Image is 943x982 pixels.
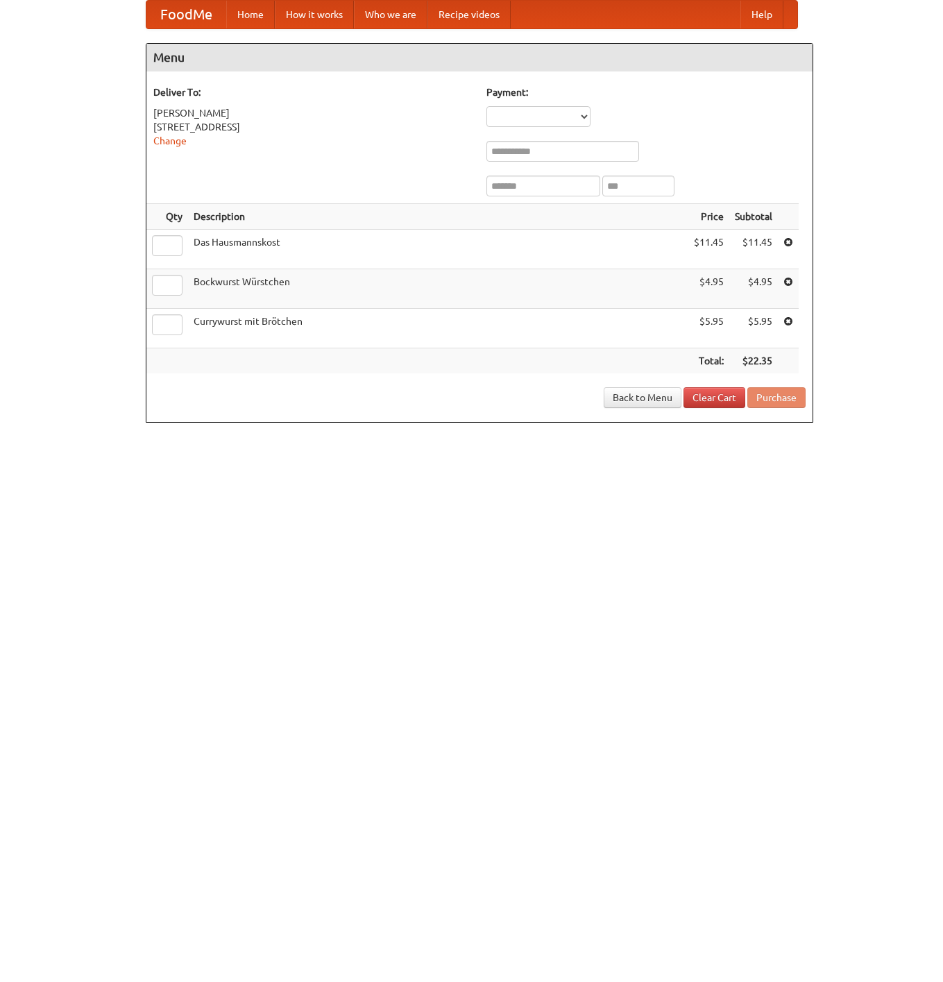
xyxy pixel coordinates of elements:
[729,230,778,269] td: $11.45
[486,85,806,99] h5: Payment:
[747,387,806,408] button: Purchase
[275,1,354,28] a: How it works
[729,348,778,374] th: $22.35
[146,44,813,71] h4: Menu
[729,204,778,230] th: Subtotal
[740,1,783,28] a: Help
[683,387,745,408] a: Clear Cart
[688,269,729,309] td: $4.95
[688,348,729,374] th: Total:
[153,135,187,146] a: Change
[146,1,226,28] a: FoodMe
[226,1,275,28] a: Home
[188,309,688,348] td: Currywurst mit Brötchen
[354,1,427,28] a: Who we are
[688,204,729,230] th: Price
[427,1,511,28] a: Recipe videos
[729,309,778,348] td: $5.95
[153,106,473,120] div: [PERSON_NAME]
[604,387,681,408] a: Back to Menu
[146,204,188,230] th: Qty
[188,269,688,309] td: Bockwurst Würstchen
[153,120,473,134] div: [STREET_ADDRESS]
[688,230,729,269] td: $11.45
[188,230,688,269] td: Das Hausmannskost
[153,85,473,99] h5: Deliver To:
[729,269,778,309] td: $4.95
[688,309,729,348] td: $5.95
[188,204,688,230] th: Description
